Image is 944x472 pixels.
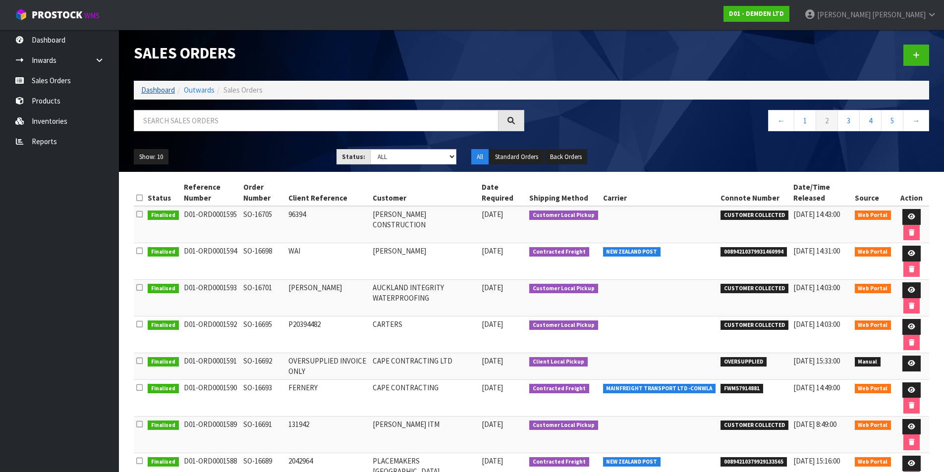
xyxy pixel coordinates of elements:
[855,210,891,220] span: Web Portal
[872,10,926,19] span: [PERSON_NAME]
[241,353,286,380] td: SO-16692
[837,110,860,131] a: 3
[793,210,840,219] span: [DATE] 14:43:00
[490,149,544,165] button: Standard Orders
[148,284,179,294] span: Finalised
[471,149,489,165] button: All
[342,153,365,161] strong: Status:
[370,243,479,280] td: [PERSON_NAME]
[855,420,891,430] span: Web Portal
[482,283,503,292] span: [DATE]
[241,206,286,243] td: SO-16705
[15,8,27,21] img: cube-alt.png
[721,457,787,467] span: 00894210379929133565
[859,110,882,131] a: 4
[729,9,784,18] strong: D01 - DEMDEN LTD
[148,420,179,430] span: Finalised
[855,320,891,330] span: Web Portal
[370,280,479,316] td: AUCKLAND INTEGRITY WATERPROOFING
[545,149,587,165] button: Back Orders
[184,85,215,95] a: Outwards
[529,247,589,257] span: Contracted Freight
[721,384,763,394] span: FWM57914881
[482,246,503,256] span: [DATE]
[286,316,370,353] td: P20394482
[286,179,370,206] th: Client Reference
[148,247,179,257] span: Finalised
[181,353,241,380] td: D01-ORD0001591
[793,383,840,392] span: [DATE] 14:49:00
[793,456,840,466] span: [DATE] 15:16:00
[793,246,840,256] span: [DATE] 14:31:00
[370,179,479,206] th: Customer
[816,110,838,131] a: 2
[721,247,787,257] span: 00894210379931460994
[370,416,479,453] td: [PERSON_NAME] ITM
[529,320,598,330] span: Customer Local Pickup
[148,357,179,367] span: Finalised
[181,379,241,416] td: D01-ORD0001590
[721,357,767,367] span: OVERSUPPLIED
[529,420,598,430] span: Customer Local Pickup
[855,357,881,367] span: Manual
[527,179,601,206] th: Shipping Method
[855,384,891,394] span: Web Portal
[134,149,168,165] button: Show: 10
[721,210,788,220] span: CUSTOMER COLLECTED
[482,319,503,329] span: [DATE]
[817,10,871,19] span: [PERSON_NAME]
[148,384,179,394] span: Finalised
[603,384,716,394] span: MAINFREIGHT TRANSPORT LTD -CONWLA
[794,110,816,131] a: 1
[721,320,788,330] span: CUSTOMER COLLECTED
[855,247,891,257] span: Web Portal
[603,457,661,467] span: NEW ZEALAND POST
[134,45,524,62] h1: Sales Orders
[286,243,370,280] td: WAI
[181,206,241,243] td: D01-ORD0001595
[721,420,788,430] span: CUSTOMER COLLECTED
[482,420,503,429] span: [DATE]
[181,280,241,316] td: D01-ORD0001593
[84,11,100,20] small: WMS
[286,379,370,416] td: FERNERY
[241,280,286,316] td: SO-16701
[241,316,286,353] td: SO-16695
[539,110,930,134] nav: Page navigation
[286,416,370,453] td: 131942
[852,179,894,206] th: Source
[181,179,241,206] th: Reference Number
[370,206,479,243] td: [PERSON_NAME] CONSTRUCTION
[881,110,903,131] a: 5
[603,247,661,257] span: NEW ZEALAND POST
[529,357,588,367] span: Client Local Pickup
[241,416,286,453] td: SO-16691
[32,8,82,21] span: ProStock
[793,420,836,429] span: [DATE] 8:49:00
[223,85,263,95] span: Sales Orders
[241,179,286,206] th: Order Number
[241,243,286,280] td: SO-16698
[145,179,181,206] th: Status
[370,379,479,416] td: CAPE CONTRACTING
[286,206,370,243] td: 96394
[181,316,241,353] td: D01-ORD0001592
[903,110,929,131] a: →
[793,319,840,329] span: [DATE] 14:03:00
[793,356,840,366] span: [DATE] 15:33:00
[529,457,589,467] span: Contracted Freight
[482,210,503,219] span: [DATE]
[721,284,788,294] span: CUSTOMER COLLECTED
[241,379,286,416] td: SO-16693
[529,210,598,220] span: Customer Local Pickup
[286,353,370,380] td: OVERSUPPLIED INVOICE ONLY
[893,179,929,206] th: Action
[181,416,241,453] td: D01-ORD0001589
[141,85,175,95] a: Dashboard
[479,179,527,206] th: Date Required
[791,179,852,206] th: Date/Time Released
[370,353,479,380] td: CAPE CONTRACTING LTD
[482,456,503,466] span: [DATE]
[181,243,241,280] td: D01-ORD0001594
[148,320,179,330] span: Finalised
